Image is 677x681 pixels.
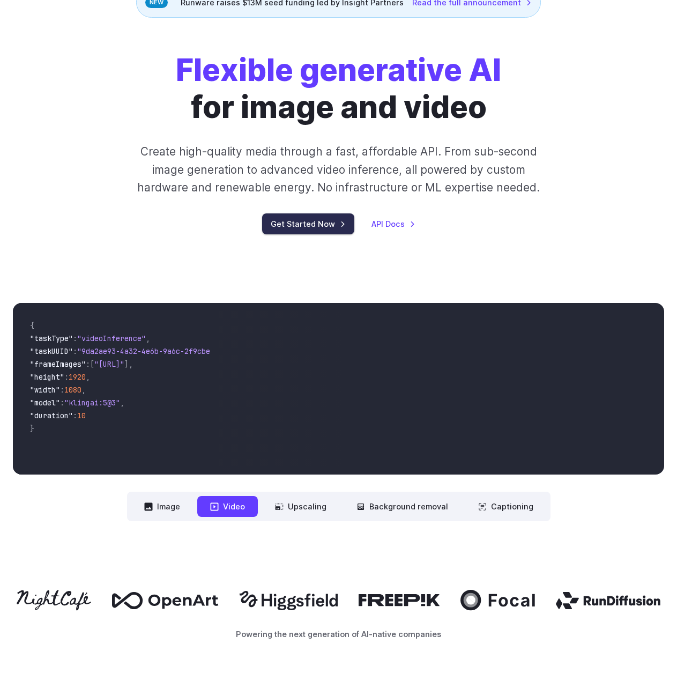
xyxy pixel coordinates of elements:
[262,213,354,234] a: Get Started Now
[77,411,86,420] span: 10
[176,51,501,88] strong: Flexible generative AI
[94,359,124,369] span: "[URL]"
[262,496,339,517] button: Upscaling
[344,496,461,517] button: Background removal
[131,496,193,517] button: Image
[197,496,258,517] button: Video
[30,411,73,420] span: "duration"
[69,372,86,382] span: 1920
[176,52,501,125] h1: for image and video
[86,372,90,382] span: ,
[465,496,546,517] button: Captioning
[81,385,86,395] span: ,
[86,359,90,369] span: :
[13,628,664,640] p: Powering the next generation of AI-native companies
[73,346,77,356] span: :
[30,359,86,369] span: "frameImages"
[130,143,547,196] p: Create high-quality media through a fast, affordable API. From sub-second image generation to adv...
[90,359,94,369] span: [
[30,346,73,356] span: "taskUUID"
[73,411,77,420] span: :
[30,334,73,343] span: "taskType"
[30,398,60,408] span: "model"
[64,372,69,382] span: :
[64,385,81,395] span: 1080
[73,334,77,343] span: :
[30,385,60,395] span: "width"
[124,359,129,369] span: ]
[77,334,146,343] span: "videoInference"
[146,334,150,343] span: ,
[77,346,240,356] span: "9da2ae93-4a32-4e6b-9a6c-2f9cbeb62301"
[371,218,415,230] a: API Docs
[30,372,64,382] span: "height"
[120,398,124,408] span: ,
[30,321,34,330] span: {
[60,385,64,395] span: :
[30,424,34,433] span: }
[64,398,120,408] span: "klingai:5@3"
[60,398,64,408] span: :
[129,359,133,369] span: ,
